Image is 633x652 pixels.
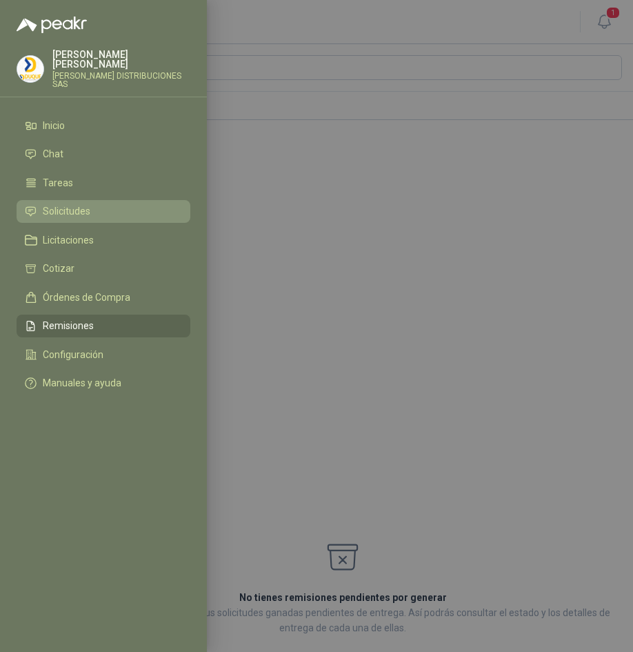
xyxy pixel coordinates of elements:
[43,148,63,159] span: Chat
[17,17,87,33] img: Logo peakr
[17,257,190,281] a: Cotizar
[43,349,103,360] span: Configuración
[43,206,90,217] span: Solicitudes
[17,286,190,309] a: Órdenes de Compra
[43,292,130,303] span: Órdenes de Compra
[43,320,94,331] span: Remisiones
[17,200,190,224] a: Solicitudes
[17,171,190,195] a: Tareas
[43,120,65,131] span: Inicio
[17,143,190,166] a: Chat
[52,50,190,69] p: [PERSON_NAME] [PERSON_NAME]
[52,72,190,88] p: [PERSON_NAME] DISTRIBUCIONES SAS
[43,377,121,388] span: Manuales y ayuda
[43,235,94,246] span: Licitaciones
[17,114,190,137] a: Inicio
[17,372,190,395] a: Manuales y ayuda
[17,56,43,82] img: Company Logo
[17,228,190,252] a: Licitaciones
[17,343,190,366] a: Configuración
[43,177,73,188] span: Tareas
[17,315,190,338] a: Remisiones
[43,263,74,274] span: Cotizar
